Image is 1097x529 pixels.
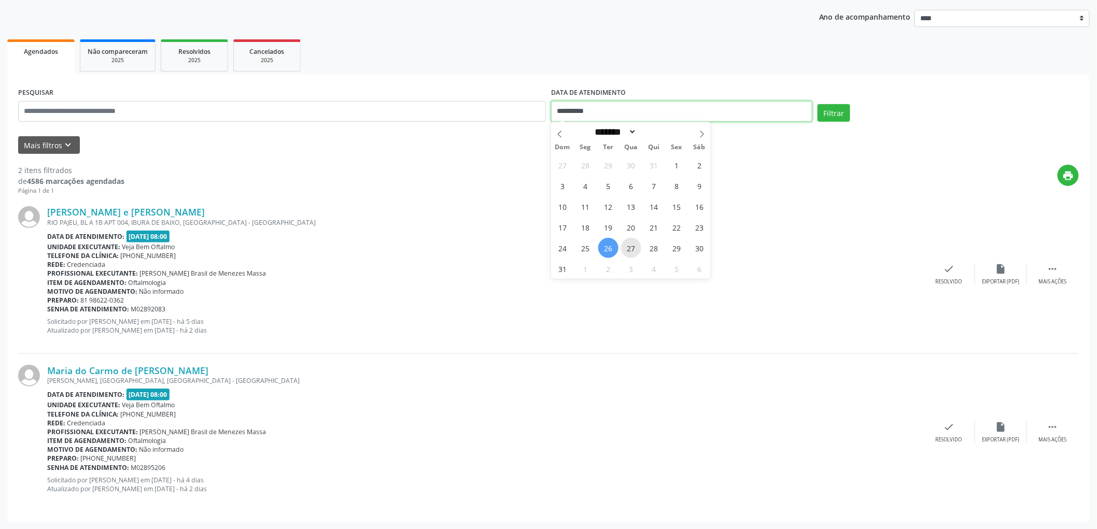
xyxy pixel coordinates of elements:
p: Solicitado por [PERSON_NAME] em [DATE] - há 4 dias Atualizado por [PERSON_NAME] em [DATE] - há 2 ... [47,476,923,493]
span: 81 98622-0362 [81,296,124,305]
span: Agosto 6, 2025 [621,176,641,196]
b: Preparo: [47,296,79,305]
span: Não informado [139,287,184,296]
strong: 4586 marcações agendadas [27,176,124,186]
span: Credenciada [67,260,106,269]
span: Credenciada [67,419,106,427]
span: Agosto 1, 2025 [667,155,687,175]
div: 2025 [88,56,148,64]
span: Agosto 21, 2025 [644,217,664,237]
span: Agosto 26, 2025 [598,238,618,258]
div: Página 1 de 1 [18,187,124,195]
b: Telefone da clínica: [47,410,119,419]
span: Agosto 29, 2025 [667,238,687,258]
span: Setembro 4, 2025 [644,259,664,279]
span: Agosto 10, 2025 [553,196,573,217]
span: Qui [642,144,665,151]
span: Agosto 8, 2025 [667,176,687,196]
span: Agosto 17, 2025 [553,217,573,237]
div: Resolvido [936,436,962,444]
p: Ano de acompanhamento [819,10,911,23]
b: Item de agendamento: [47,436,126,445]
span: Oftalmologia [129,278,166,287]
div: [PERSON_NAME], [GEOGRAPHIC_DATA], [GEOGRAPHIC_DATA] - [GEOGRAPHIC_DATA] [47,376,923,385]
span: Agosto 7, 2025 [644,176,664,196]
i: keyboard_arrow_down [63,139,74,151]
b: Profissional executante: [47,427,138,436]
span: Agosto 16, 2025 [690,196,710,217]
span: Julho 28, 2025 [575,155,596,175]
b: Item de agendamento: [47,278,126,287]
div: Resolvido [936,278,962,285]
span: Agosto 3, 2025 [553,176,573,196]
span: Agosto 13, 2025 [621,196,641,217]
i: insert_drive_file [995,421,1007,433]
input: Year [637,126,671,137]
span: Sáb [688,144,711,151]
span: M02895206 [131,463,166,472]
span: Agosto 23, 2025 [690,217,710,237]
div: de [18,176,124,187]
label: PESQUISAR [18,85,53,101]
span: [DATE] 08:00 [126,389,170,401]
span: Oftalmologia [129,436,166,445]
span: Agosto 18, 2025 [575,217,596,237]
b: Senha de atendimento: [47,305,129,313]
b: Motivo de agendamento: [47,287,137,296]
span: Julho 27, 2025 [553,155,573,175]
span: Agosto 12, 2025 [598,196,618,217]
span: [PHONE_NUMBER] [81,454,136,463]
span: Veja Bem Oftalmo [122,242,175,251]
div: RIO PAJEU, BL A 1B APT 004, IBURA DE BAIXO, [GEOGRAPHIC_DATA] - [GEOGRAPHIC_DATA] [47,218,923,227]
span: Agosto 24, 2025 [553,238,573,258]
span: Agosto 27, 2025 [621,238,641,258]
b: Data de atendimento: [47,390,124,399]
span: [PERSON_NAME] Brasil de Menezes Massa [140,427,266,436]
span: Sex [665,144,688,151]
div: Exportar (PDF) [982,436,1020,444]
i:  [1047,263,1059,275]
span: Veja Bem Oftalmo [122,401,175,409]
span: Agosto 22, 2025 [667,217,687,237]
span: Qua [620,144,642,151]
span: Setembro 1, 2025 [575,259,596,279]
span: Agosto 31, 2025 [553,259,573,279]
span: Agosto 15, 2025 [667,196,687,217]
span: [DATE] 08:00 [126,231,170,242]
span: Julho 31, 2025 [644,155,664,175]
i: insert_drive_file [995,263,1007,275]
button: print [1058,165,1079,186]
b: Rede: [47,260,65,269]
span: [PERSON_NAME] Brasil de Menezes Massa [140,269,266,278]
span: Agosto 14, 2025 [644,196,664,217]
i: check [944,421,955,433]
i: print [1063,170,1074,181]
div: Mais ações [1039,278,1067,285]
span: Resolvidos [178,47,210,56]
b: Data de atendimento: [47,232,124,241]
span: Seg [574,144,597,151]
label: DATA DE ATENDIMENTO [551,85,626,101]
span: Agosto 28, 2025 [644,238,664,258]
b: Senha de atendimento: [47,463,129,472]
div: 2025 [241,56,293,64]
span: Agosto 5, 2025 [598,176,618,196]
span: M02892083 [131,305,166,313]
span: Agosto 30, 2025 [690,238,710,258]
button: Mais filtroskeyboard_arrow_down [18,136,80,154]
button: Filtrar [818,104,850,122]
span: Julho 29, 2025 [598,155,618,175]
span: Agosto 11, 2025 [575,196,596,217]
span: Agosto 20, 2025 [621,217,641,237]
div: 2025 [168,56,220,64]
span: Agosto 9, 2025 [690,176,710,196]
img: img [18,365,40,387]
span: Não compareceram [88,47,148,56]
span: Setembro 5, 2025 [667,259,687,279]
span: [PHONE_NUMBER] [121,251,176,260]
b: Profissional executante: [47,269,138,278]
span: Agosto 25, 2025 [575,238,596,258]
select: Month [592,126,637,137]
span: Julho 30, 2025 [621,155,641,175]
b: Unidade executante: [47,401,120,409]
